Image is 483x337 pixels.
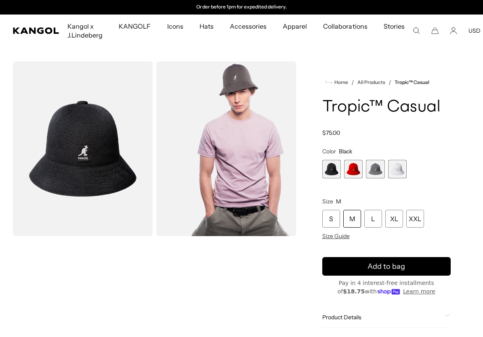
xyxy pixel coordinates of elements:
[325,79,348,86] a: Home
[158,4,325,10] div: Announcement
[336,198,341,205] span: M
[322,98,451,116] h1: Tropic™ Casual
[388,160,407,178] label: White
[67,15,103,47] span: Kangol x J.Lindeberg
[357,80,385,85] a: All Products
[322,160,341,178] div: 1 of 4
[367,261,405,272] span: Add to bag
[159,15,191,38] a: Icons
[395,80,429,85] a: Tropic™ Casual
[333,80,348,85] span: Home
[199,15,214,38] span: Hats
[339,148,352,155] span: Black
[322,314,441,321] span: Product Details
[322,148,336,155] span: Color
[385,77,391,87] li: /
[431,27,439,34] button: Cart
[322,210,340,228] div: S
[322,257,451,276] button: Add to bag
[344,160,363,178] label: Scarlet
[366,160,384,178] label: Charcoal
[376,15,413,47] a: Stories
[158,4,325,10] div: 2 of 2
[283,15,307,38] span: Apparel
[119,15,151,38] span: KANGOLF
[385,210,403,228] div: XL
[156,61,296,236] img: charcoal
[315,15,375,38] a: Collaborations
[59,15,111,47] a: Kangol x J.Lindeberg
[13,27,59,34] a: Kangol
[348,77,354,87] li: /
[450,27,457,34] a: Account
[13,61,153,236] img: color-black
[344,160,363,178] div: 2 of 4
[275,15,315,38] a: Apparel
[111,15,159,38] a: KANGOLF
[322,160,341,178] label: Black
[322,232,350,240] span: Size Guide
[191,15,222,38] a: Hats
[158,4,325,10] slideshow-component: Announcement bar
[366,160,384,178] div: 3 of 4
[323,15,367,38] span: Collaborations
[222,15,275,38] a: Accessories
[322,129,340,136] span: $75.00
[343,210,361,228] div: M
[322,77,451,87] nav: breadcrumbs
[468,27,481,34] button: USD
[388,160,407,178] div: 4 of 4
[413,27,420,34] summary: Search here
[167,15,183,38] span: Icons
[384,15,405,47] span: Stories
[322,198,333,205] span: Size
[230,15,267,38] span: Accessories
[406,210,424,228] div: XXL
[364,210,382,228] div: L
[196,4,286,10] p: Order before 1pm for expedited delivery.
